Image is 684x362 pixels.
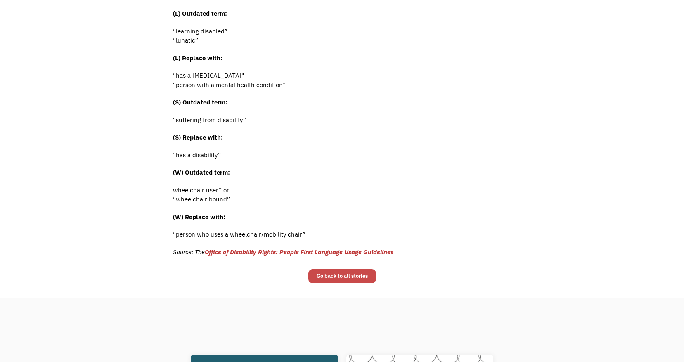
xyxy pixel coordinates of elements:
[308,269,376,283] a: Go back to all stories
[173,71,511,90] p: “has a [MEDICAL_DATA]" “person with a mental health condition”
[173,186,511,204] p: wheelchair user” or “wheelchair bound”
[173,54,222,62] strong: (L) Replace with:
[173,230,511,239] p: “person who uses a wheelchair/mobility chair”
[173,27,511,45] p: “learning disabled” “lunatic”
[173,116,511,125] p: “suffering from disability”
[173,133,223,141] strong: (S) Replace with:
[173,213,225,221] strong: (W) Replace with:
[173,248,205,256] em: Source: The
[205,248,393,256] a: Office of Disability Rights: People First Language Usage Guidelines
[173,168,230,176] strong: (W) Outdated term:
[173,248,511,257] p: ‍
[173,151,511,160] p: “has a disability”
[173,98,227,106] strong: (S) Outdated term:
[173,9,227,17] strong: (L) Outdated term:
